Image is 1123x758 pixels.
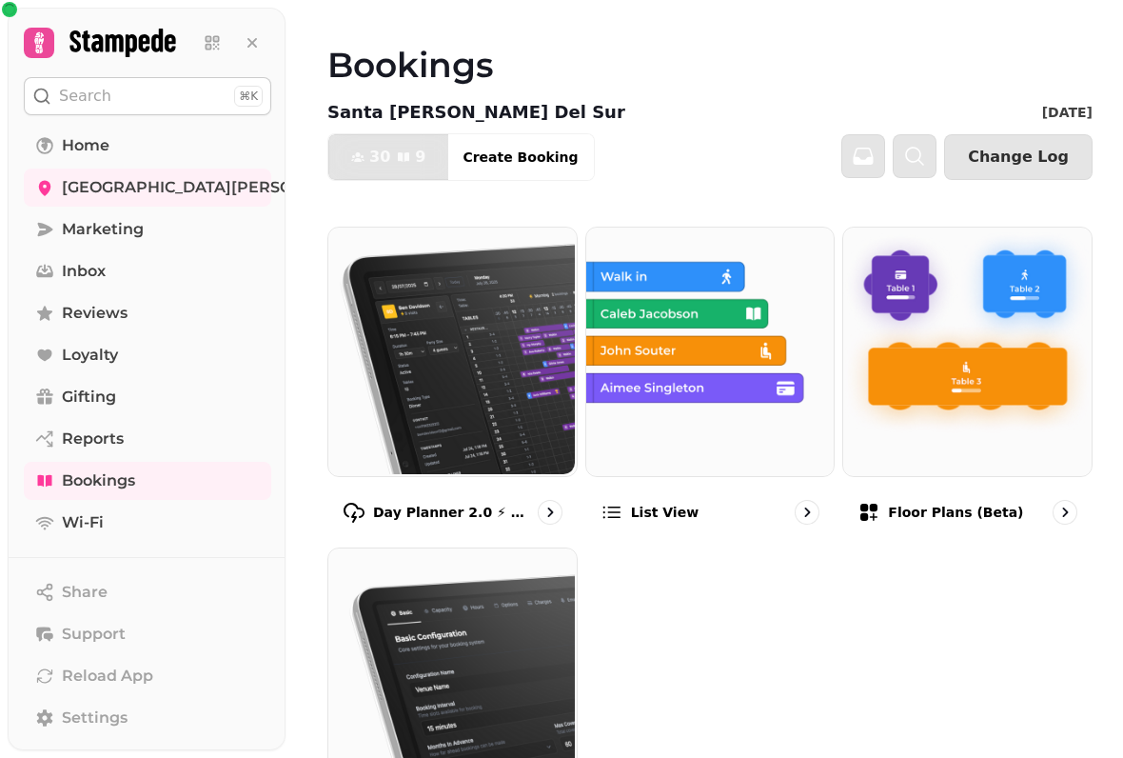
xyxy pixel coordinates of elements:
span: [GEOGRAPHIC_DATA][PERSON_NAME] [62,176,366,199]
span: Reload App [62,665,153,688]
p: List view [631,503,699,522]
a: Gifting [24,378,271,416]
a: Bookings [24,462,271,500]
img: List view [584,226,833,474]
img: Day Planner 2.0 ⚡ (Beta) [326,226,575,474]
span: 30 [369,150,390,165]
span: Inbox [62,260,106,283]
span: Reports [62,428,124,450]
p: Santa [PERSON_NAME] Del Sur [327,99,625,126]
span: Settings [62,707,128,729]
a: Inbox [24,252,271,290]
a: Day Planner 2.0 ⚡ (Beta)Day Planner 2.0 ⚡ (Beta) [327,227,578,540]
button: 309 [328,134,448,180]
div: ⌘K [234,86,263,107]
a: Marketing [24,210,271,249]
span: Wi-Fi [62,511,104,534]
span: Share [62,581,108,604]
p: Floor Plans (beta) [888,503,1023,522]
button: Change Log [944,134,1093,180]
span: 9 [415,150,425,165]
span: Gifting [62,386,116,409]
svg: go to [1055,503,1074,522]
p: [DATE] [1042,103,1093,122]
a: Reports [24,420,271,458]
button: Search⌘K [24,77,271,115]
p: Day Planner 2.0 ⚡ (Beta) [373,503,530,522]
a: Loyalty [24,336,271,374]
span: Change Log [968,150,1069,165]
a: List viewList view [585,227,836,540]
svg: go to [541,503,560,522]
svg: go to [798,503,817,522]
p: Search [59,85,111,108]
button: Reload App [24,657,271,695]
a: Settings [24,699,271,737]
span: Marketing [62,218,144,241]
button: Share [24,573,271,611]
a: Home [24,127,271,165]
span: Loyalty [62,344,118,367]
a: Wi-Fi [24,504,271,542]
span: Home [62,134,109,157]
a: Floor Plans (beta)Floor Plans (beta) [842,227,1093,540]
button: Create Booking [447,134,593,180]
span: Reviews [62,302,128,325]
button: Support [24,615,271,653]
span: Support [62,623,126,646]
img: Floor Plans (beta) [841,226,1090,474]
a: [GEOGRAPHIC_DATA][PERSON_NAME] [24,169,271,207]
a: Reviews [24,294,271,332]
span: Create Booking [463,150,578,164]
span: Bookings [62,469,135,492]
